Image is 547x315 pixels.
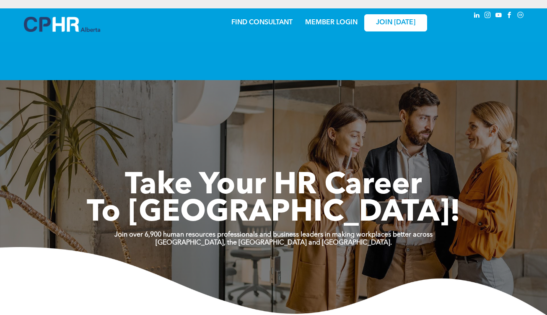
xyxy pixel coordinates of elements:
[87,198,461,228] span: To [GEOGRAPHIC_DATA]!
[24,17,100,32] img: A blue and white logo for cp alberta
[494,10,503,22] a: youtube
[376,19,415,27] span: JOIN [DATE]
[516,10,525,22] a: Social network
[472,10,482,22] a: linkedin
[483,10,493,22] a: instagram
[231,19,293,26] a: FIND CONSULTANT
[364,14,427,31] a: JOIN [DATE]
[114,232,433,238] strong: Join over 6,900 human resources professionals and business leaders in making workplaces better ac...
[156,240,392,246] strong: [GEOGRAPHIC_DATA], the [GEOGRAPHIC_DATA] and [GEOGRAPHIC_DATA].
[505,10,514,22] a: facebook
[305,19,358,26] a: MEMBER LOGIN
[125,171,422,201] span: Take Your HR Career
